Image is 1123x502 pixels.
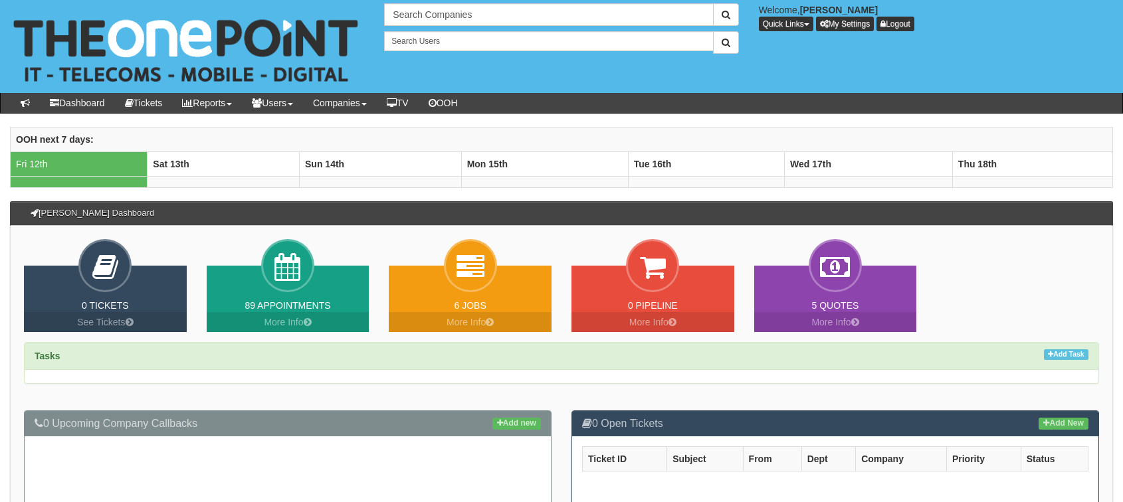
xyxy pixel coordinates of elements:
[242,93,303,113] a: Users
[571,312,734,332] a: More Info
[812,300,859,311] a: 5 Quotes
[11,127,1113,152] th: OOH next 7 days:
[82,300,129,311] a: 0 Tickets
[384,31,713,51] input: Search Users
[952,152,1112,177] th: Thu 18th
[384,3,713,26] input: Search Companies
[876,17,914,31] a: Logout
[492,418,541,430] a: Add new
[172,93,242,113] a: Reports
[24,312,187,332] a: See Tickets
[245,300,330,311] a: 89 Appointments
[628,152,784,177] th: Tue 16th
[816,17,874,31] a: My Settings
[461,152,628,177] th: Mon 15th
[11,152,148,177] td: Fri 12th
[582,418,1088,430] h3: 0 Open Tickets
[1044,349,1088,361] a: Add Task
[800,5,878,15] b: [PERSON_NAME]
[303,93,377,113] a: Companies
[35,351,60,361] strong: Tasks
[115,93,173,113] a: Tickets
[148,152,300,177] th: Sat 13th
[35,418,541,430] h3: 0 Upcoming Company Callbacks
[801,447,855,471] th: Dept
[583,447,667,471] th: Ticket ID
[377,93,419,113] a: TV
[946,447,1021,471] th: Priority
[455,300,486,311] a: 6 Jobs
[856,447,947,471] th: Company
[389,312,552,332] a: More Info
[628,300,678,311] a: 0 Pipeline
[419,93,468,113] a: OOH
[300,152,462,177] th: Sun 14th
[1021,447,1088,471] th: Status
[1039,418,1088,430] a: Add New
[40,93,115,113] a: Dashboard
[759,17,813,31] button: Quick Links
[785,152,953,177] th: Wed 17th
[754,312,917,332] a: More Info
[24,202,161,224] h3: [PERSON_NAME] Dashboard
[749,3,1123,31] div: Welcome,
[667,447,743,471] th: Subject
[207,312,369,332] a: More Info
[743,447,801,471] th: From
